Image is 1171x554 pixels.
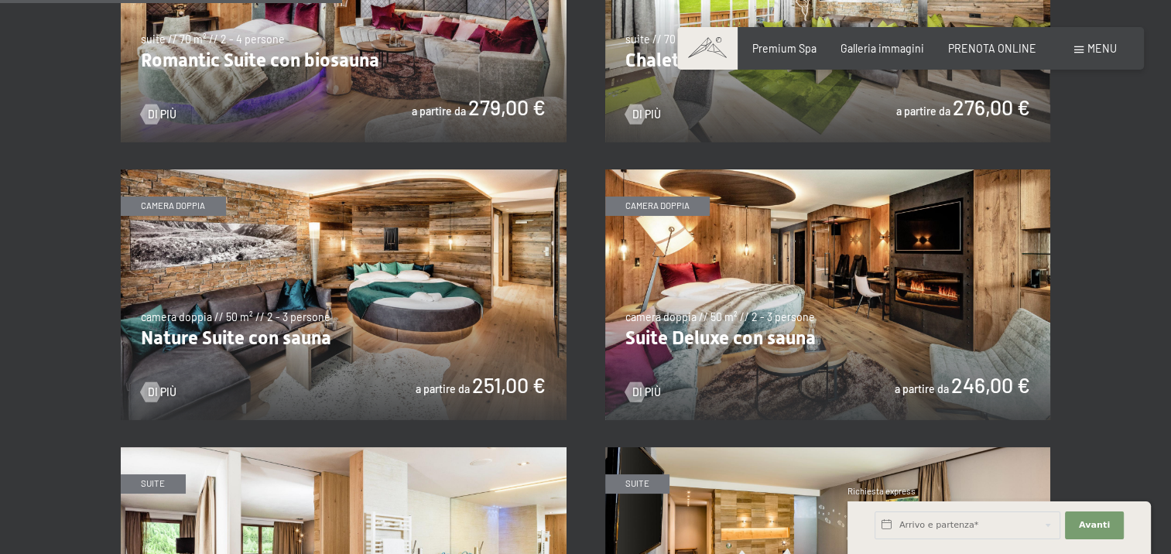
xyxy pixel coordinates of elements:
img: Suite Deluxe con sauna [605,169,1051,420]
button: Avanti [1065,511,1124,539]
img: Nature Suite con sauna [121,169,567,420]
a: Di più [141,107,176,122]
span: Di più [632,385,661,400]
a: Di più [141,385,176,400]
span: Richiesta express [847,486,916,496]
span: Di più [632,107,661,122]
a: Suite Deluxe con sauna [605,169,1051,178]
span: Avanti [1079,519,1110,532]
a: Galleria immagini [841,42,924,55]
span: Menu [1087,42,1117,55]
span: Di più [148,107,176,122]
a: Nature Suite con sauna [121,169,567,178]
a: Alpin Studio [605,447,1051,456]
a: Di più [625,107,661,122]
a: Premium Spa [752,42,817,55]
a: Di più [625,385,661,400]
span: Di più [148,385,176,400]
a: PRENOTA ONLINE [948,42,1036,55]
a: Family Suite [121,447,567,456]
